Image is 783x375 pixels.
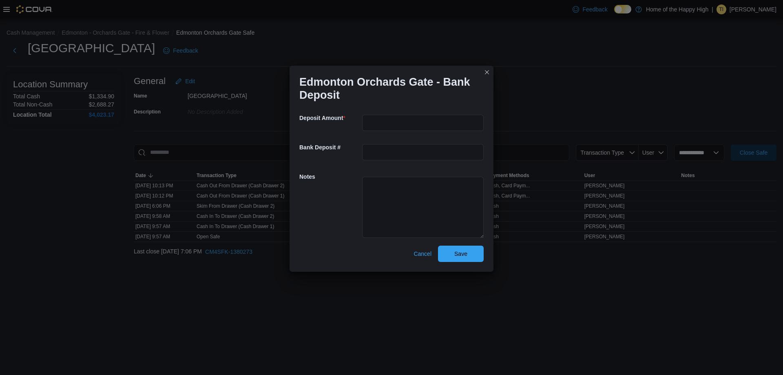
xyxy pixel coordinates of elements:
h5: Bank Deposit # [299,139,361,155]
span: Save [454,250,467,258]
h5: Notes [299,169,361,185]
h1: Edmonton Orchards Gate - Bank Deposit [299,75,477,102]
h5: Deposit Amount [299,110,361,126]
span: Cancel [414,250,431,258]
button: Cancel [410,246,435,262]
button: Save [438,246,484,262]
button: Closes this modal window [482,67,492,77]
